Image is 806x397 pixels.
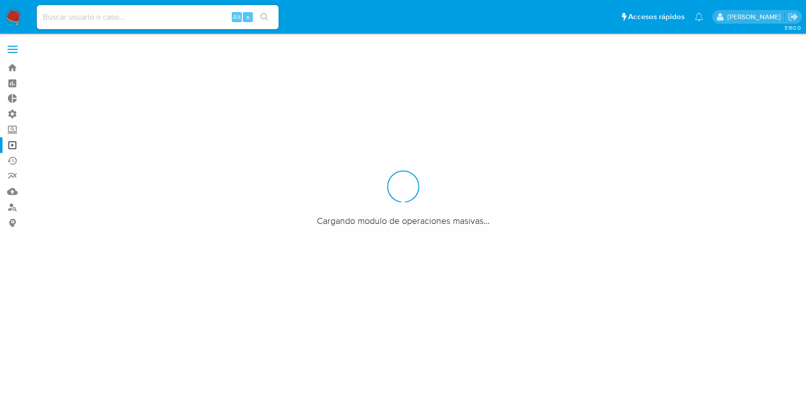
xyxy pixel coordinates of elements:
[727,12,784,22] p: agustin.duran@mercadolibre.com
[628,12,685,22] span: Accesos rápidos
[788,12,798,22] a: Salir
[233,12,241,22] span: Alt
[317,214,490,226] span: Cargando modulo de operaciones masivas...
[254,10,275,24] button: search-icon
[246,12,249,22] span: s
[695,13,703,21] a: Notificaciones
[37,11,279,24] input: Buscar usuario o caso...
